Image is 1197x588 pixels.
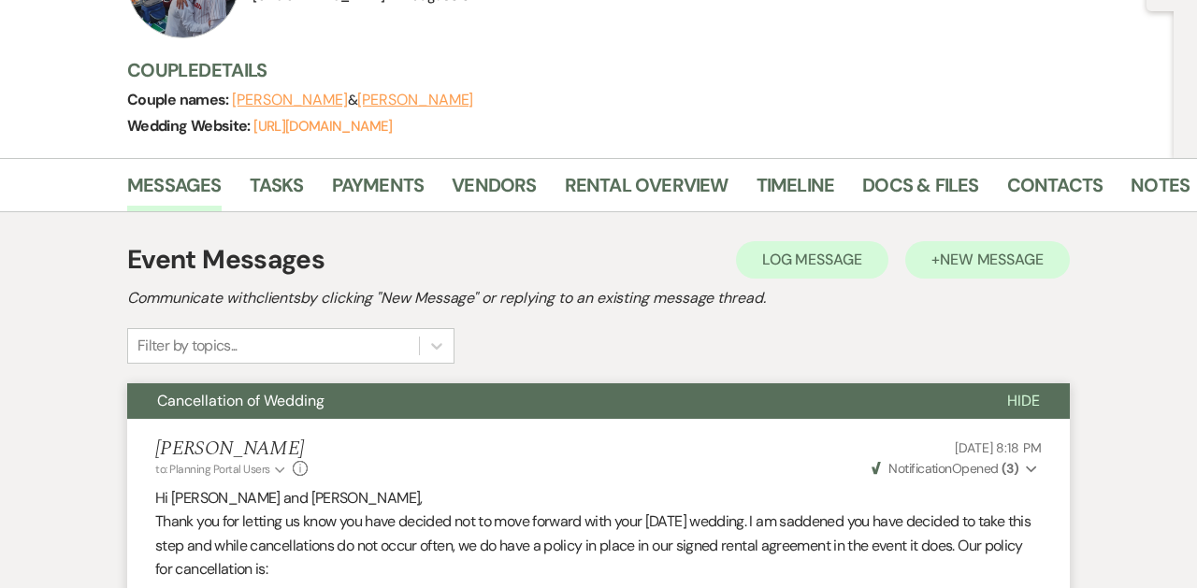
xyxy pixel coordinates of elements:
strong: ( 3 ) [1002,460,1018,477]
button: +New Message [905,241,1070,279]
a: Payments [332,170,425,211]
span: [DATE] 8:18 PM [955,439,1042,456]
a: Contacts [1007,170,1103,211]
a: Tasks [250,170,304,211]
span: Couple names: [127,90,232,109]
p: Hi [PERSON_NAME] and [PERSON_NAME], [155,486,1042,510]
h3: Couple Details [127,57,1155,83]
h1: Event Messages [127,240,324,280]
h5: [PERSON_NAME] [155,437,308,461]
a: Timeline [757,170,835,211]
span: Wedding Website: [127,116,253,136]
button: Cancellation of Wedding [127,383,977,419]
span: Notification [888,460,951,477]
a: Rental Overview [565,170,728,211]
a: Notes [1131,170,1190,211]
span: Log Message [762,250,862,269]
a: Docs & Files [862,170,978,211]
span: Cancellation of Wedding [157,391,324,410]
button: to: Planning Portal Users [155,461,288,478]
span: New Message [940,250,1044,269]
button: Hide [977,383,1070,419]
span: Hide [1007,391,1040,410]
a: Vendors [452,170,536,211]
button: [PERSON_NAME] [357,93,473,108]
span: to: Planning Portal Users [155,462,270,477]
span: Opened [872,460,1018,477]
p: Thank you for letting us know you have decided not to move forward with your [DATE] wedding. I am... [155,509,1042,581]
h2: Communicate with clients by clicking "New Message" or replying to an existing message thread. [127,287,1070,309]
a: [URL][DOMAIN_NAME] [253,117,392,136]
button: Log Message [736,241,888,279]
div: Filter by topics... [137,335,238,357]
a: Messages [127,170,222,211]
button: NotificationOpened (3) [869,459,1042,479]
button: [PERSON_NAME] [232,93,348,108]
span: & [232,91,473,109]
